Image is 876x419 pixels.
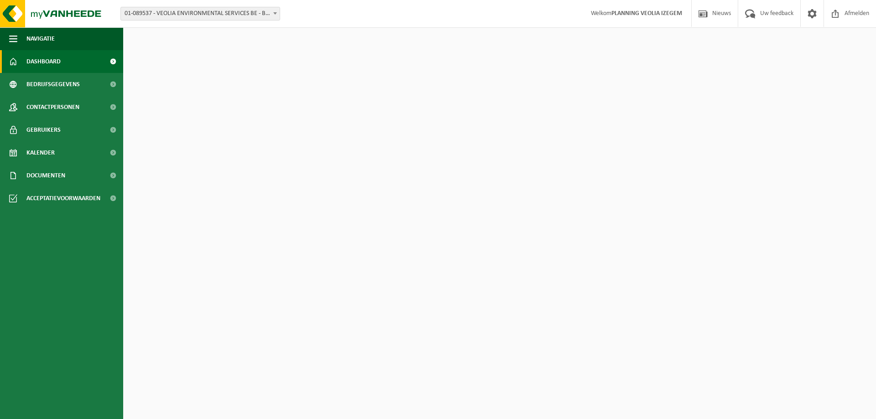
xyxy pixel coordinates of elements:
[121,7,280,20] span: 01-089537 - VEOLIA ENVIRONMENTAL SERVICES BE - BEERSE
[120,7,280,21] span: 01-089537 - VEOLIA ENVIRONMENTAL SERVICES BE - BEERSE
[26,96,79,119] span: Contactpersonen
[26,164,65,187] span: Documenten
[26,119,61,141] span: Gebruikers
[26,27,55,50] span: Navigatie
[26,187,100,210] span: Acceptatievoorwaarden
[611,10,682,17] strong: PLANNING VEOLIA IZEGEM
[26,141,55,164] span: Kalender
[26,50,61,73] span: Dashboard
[26,73,80,96] span: Bedrijfsgegevens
